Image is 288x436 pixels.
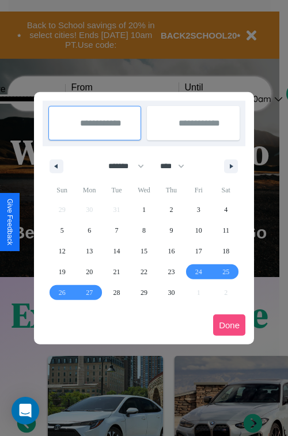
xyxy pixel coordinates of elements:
div: Open Intercom Messenger [12,397,39,424]
span: 1 [142,199,146,220]
button: 14 [103,241,130,261]
span: 6 [88,220,91,241]
button: 28 [103,282,130,303]
button: 7 [103,220,130,241]
span: 22 [141,261,147,282]
button: 23 [158,261,185,282]
span: 28 [113,282,120,303]
span: Fri [185,181,212,199]
button: 21 [103,261,130,282]
span: 23 [168,261,175,282]
div: Give Feedback [6,199,14,245]
span: 30 [168,282,175,303]
button: 19 [48,261,75,282]
span: 11 [222,220,229,241]
button: 30 [158,282,185,303]
span: 12 [59,241,66,261]
button: 18 [213,241,240,261]
button: 29 [130,282,157,303]
span: 26 [59,282,66,303]
span: 8 [142,220,146,241]
button: 3 [185,199,212,220]
span: Wed [130,181,157,199]
button: 13 [75,241,103,261]
span: Tue [103,181,130,199]
span: 25 [222,261,229,282]
button: 6 [75,220,103,241]
button: 17 [185,241,212,261]
span: 15 [141,241,147,261]
span: 7 [115,220,119,241]
span: Mon [75,181,103,199]
button: 20 [75,261,103,282]
span: 19 [59,261,66,282]
span: 18 [222,241,229,261]
span: 21 [113,261,120,282]
span: 13 [86,241,93,261]
button: 1 [130,199,157,220]
span: 5 [60,220,64,241]
span: 3 [197,199,200,220]
span: 4 [224,199,228,220]
span: 20 [86,261,93,282]
span: 27 [86,282,93,303]
span: 16 [168,241,175,261]
button: 15 [130,241,157,261]
button: 5 [48,220,75,241]
span: 24 [195,261,202,282]
span: Sat [213,181,240,199]
span: 29 [141,282,147,303]
button: 25 [213,261,240,282]
button: 22 [130,261,157,282]
button: 8 [130,220,157,241]
button: 10 [185,220,212,241]
span: 2 [169,199,173,220]
button: 27 [75,282,103,303]
button: 4 [213,199,240,220]
button: 26 [48,282,75,303]
span: Thu [158,181,185,199]
span: 17 [195,241,202,261]
button: 12 [48,241,75,261]
button: 9 [158,220,185,241]
button: 16 [158,241,185,261]
span: 10 [195,220,202,241]
button: 2 [158,199,185,220]
button: Done [213,314,245,336]
span: 14 [113,241,120,261]
button: 24 [185,261,212,282]
button: 11 [213,220,240,241]
span: 9 [169,220,173,241]
span: Sun [48,181,75,199]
